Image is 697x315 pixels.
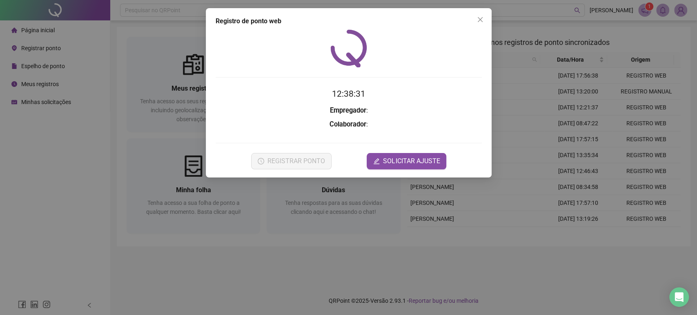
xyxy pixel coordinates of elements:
[216,16,482,26] div: Registro de ponto web
[669,287,689,307] div: Open Intercom Messenger
[373,158,380,164] span: edit
[383,156,440,166] span: SOLICITAR AJUSTE
[477,16,483,23] span: close
[216,105,482,116] h3: :
[330,106,366,114] strong: Empregador
[330,29,367,67] img: QRPoint
[332,89,365,99] time: 12:38:31
[216,119,482,130] h3: :
[367,153,446,169] button: editSOLICITAR AJUSTE
[251,153,331,169] button: REGISTRAR PONTO
[330,120,366,128] strong: Colaborador
[474,13,487,26] button: Close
